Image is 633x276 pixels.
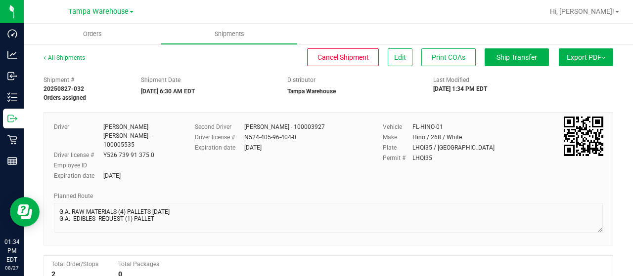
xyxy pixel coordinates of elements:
label: Expiration date [195,143,244,152]
span: Total Order/Stops [51,261,98,268]
strong: Orders assigned [44,94,86,101]
button: Edit [388,48,412,66]
button: Ship Transfer [485,48,549,66]
strong: [DATE] 6:30 AM EDT [141,88,195,95]
inline-svg: Analytics [7,50,17,60]
inline-svg: Outbound [7,114,17,123]
label: Distributor [287,76,316,84]
button: Print COAs [421,48,476,66]
span: Tampa Warehouse [68,7,129,16]
span: Ship Transfer [497,53,537,61]
label: Vehicle [383,122,412,131]
span: Planned Route [54,193,93,199]
p: 08/27 [4,264,19,272]
label: Driver license # [195,133,244,142]
inline-svg: Retail [7,135,17,145]
div: LHQI35 / [GEOGRAPHIC_DATA] [412,143,495,152]
inline-svg: Reports [7,156,17,166]
inline-svg: Inventory [7,92,17,102]
label: Last Modified [433,76,469,84]
div: [DATE] [244,143,262,152]
div: [DATE] [103,171,121,180]
span: Export PDF [567,53,605,61]
span: Hi, [PERSON_NAME]! [550,7,614,15]
span: Shipment # [44,76,126,84]
div: LHQI35 [412,154,432,162]
label: Shipment Date [141,76,181,84]
inline-svg: Inbound [7,71,17,81]
div: [PERSON_NAME] - 100003927 [244,122,325,131]
div: Y526 739 91 375 0 [103,151,154,159]
label: Plate [383,143,412,152]
a: Orders [24,24,161,44]
span: Cancel Shipment [317,53,369,61]
label: Permit # [383,154,412,162]
div: Hino / 268 / White [412,133,462,142]
a: All Shipments [44,54,85,61]
strong: Tampa Warehouse [287,88,336,95]
inline-svg: Dashboard [7,29,17,39]
span: Orders [70,30,115,39]
label: Driver [54,122,103,149]
span: Total Packages [118,261,159,268]
p: 01:34 PM EDT [4,237,19,264]
a: Shipments [161,24,298,44]
label: Make [383,133,412,142]
div: [PERSON_NAME] [PERSON_NAME] - 100005535 [103,122,180,149]
strong: 20250827-032 [44,85,84,92]
button: Export PDF [559,48,613,66]
label: Driver license # [54,151,103,159]
iframe: Resource center [10,197,40,227]
span: Print COAs [432,53,465,61]
label: Second Driver [195,122,244,131]
span: Edit [394,53,406,61]
img: Scan me! [564,117,603,156]
div: N524-405-96-404-0 [244,133,296,142]
button: Cancel Shipment [307,48,379,66]
label: Expiration date [54,171,103,180]
div: FL-HINO-01 [412,122,443,131]
span: Shipments [201,30,258,39]
qrcode: 20250827-032 [564,117,603,156]
strong: [DATE] 1:34 PM EDT [433,85,487,92]
label: Employee ID [54,161,103,170]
